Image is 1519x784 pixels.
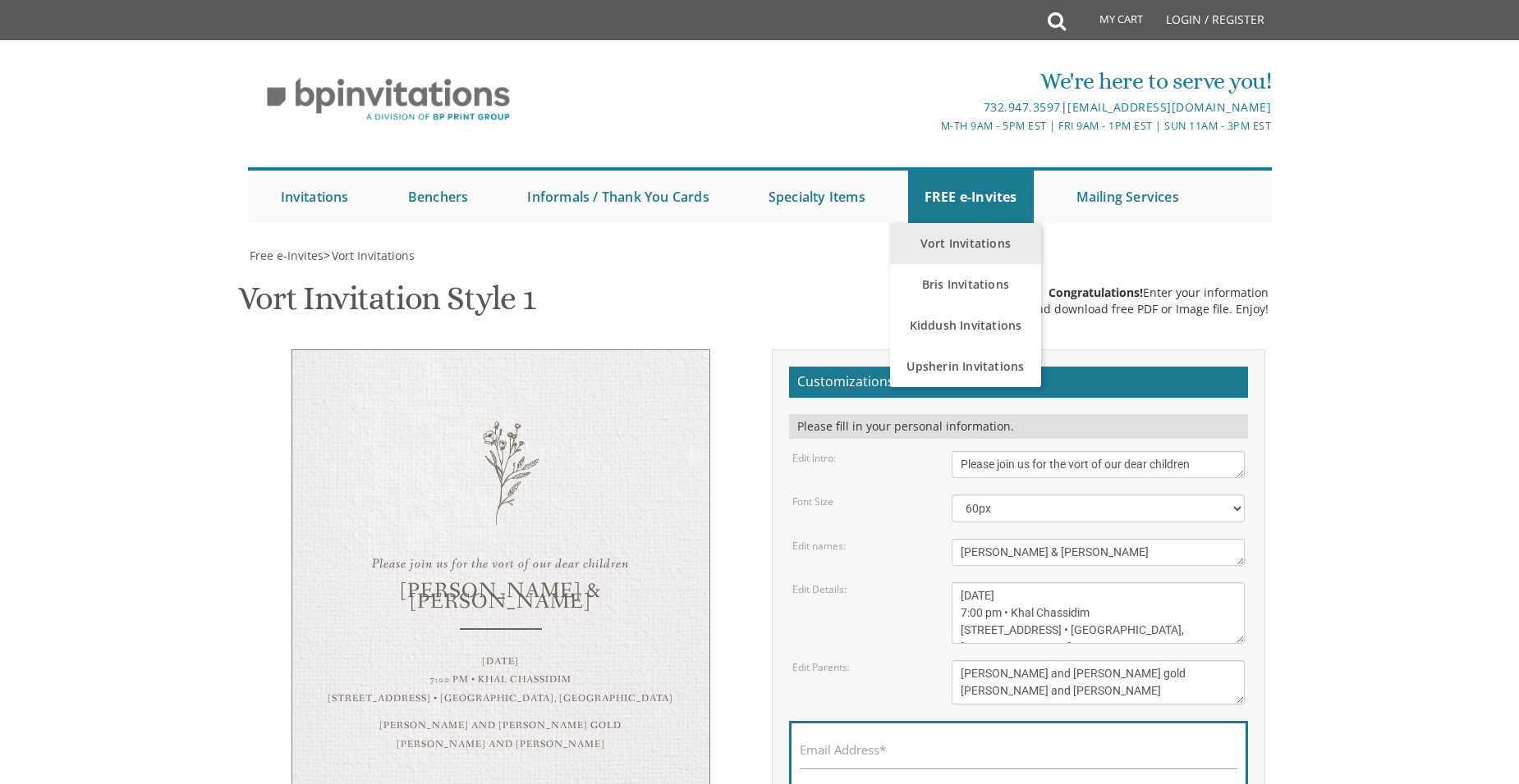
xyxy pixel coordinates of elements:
textarea: Please join us for the vort of our dear children [952,451,1246,478]
span: Congratulations! [1049,285,1143,300]
a: [EMAIL_ADDRESS][DOMAIN_NAME] [1067,99,1271,115]
img: BP Invitation Loft [248,66,530,134]
label: Edit Parents: [792,660,850,674]
a: Vort Invitations [330,248,415,263]
a: 732.947.3597 [984,99,1061,115]
div: M-Th 9am - 5pm EST | Fri 9am - 1pm EST | Sun 11am - 3pm EST [590,117,1271,134]
a: FREE e-Invites [908,171,1034,223]
a: Bris Invitations [890,264,1042,305]
a: Mailing Services [1060,171,1195,223]
h2: Customizations [789,367,1248,398]
a: Free e-Invites [248,248,324,263]
label: Email Address* [800,741,886,759]
label: Font Size [792,495,833,508]
div: [PERSON_NAME] & [PERSON_NAME] [325,586,677,608]
a: Kiddush Invitations [890,305,1042,346]
div: [DATE] 7:00 pm • Khal Chassidim [STREET_ADDRESS] • [GEOGRAPHIC_DATA], [GEOGRAPHIC_DATA] [325,653,677,709]
a: Vort Invitations [890,223,1042,264]
a: Upsherin Invitations [890,346,1042,387]
div: | [590,98,1271,117]
a: Specialty Items [752,171,882,223]
a: Benchers [392,171,485,223]
textarea: [DATE] 7:00 pm • Khal Chassidim [STREET_ADDRESS] • [GEOGRAPHIC_DATA], [GEOGRAPHIC_DATA] [952,582,1246,644]
a: Informals / Thank You Cards [511,171,725,223]
span: Vort Invitations [332,248,415,263]
div: and download free PDF or Image file. Enjoy! [1030,301,1269,317]
span: > [324,248,415,263]
a: Invitations [264,171,365,223]
div: Please fill in your personal information. [789,414,1248,439]
div: Enter your information [1030,285,1269,301]
label: Edit Details: [792,582,847,596]
label: Edit names: [792,539,846,553]
div: [PERSON_NAME] and [PERSON_NAME] gold [PERSON_NAME] and [PERSON_NAME] [325,717,677,754]
div: Please join us for the vort of our dear children [325,555,677,574]
label: Edit Intro: [792,451,836,465]
span: Free e-Invites [250,248,324,263]
h1: Vort Invitation Style 1 [238,280,535,329]
a: My Cart [1064,2,1154,43]
textarea: [PERSON_NAME] & [PERSON_NAME] [952,539,1246,566]
textarea: [PERSON_NAME] and [PERSON_NAME] gold [PERSON_NAME] and [PERSON_NAME] [952,660,1246,704]
div: We're here to serve you! [590,65,1271,98]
